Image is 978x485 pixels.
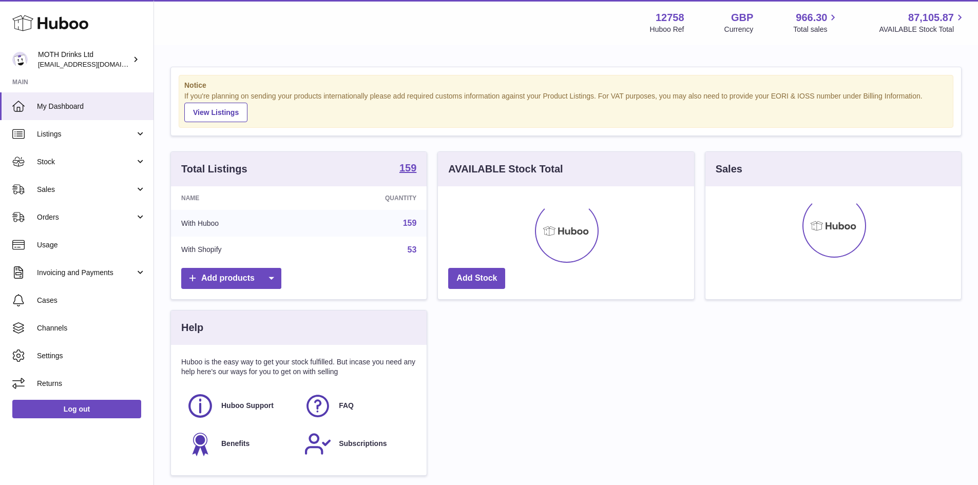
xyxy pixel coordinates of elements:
div: Currency [724,25,754,34]
td: With Shopify [171,237,309,263]
a: 159 [403,219,417,227]
h3: AVAILABLE Stock Total [448,162,563,176]
a: 53 [408,245,417,254]
span: Orders [37,212,135,222]
strong: Notice [184,81,948,90]
strong: GBP [731,11,753,25]
a: Huboo Support [186,392,294,420]
td: With Huboo [171,210,309,237]
a: 159 [399,163,416,175]
h3: Help [181,321,203,335]
a: 87,105.87 AVAILABLE Stock Total [879,11,966,34]
span: 87,105.87 [908,11,954,25]
h3: Sales [716,162,742,176]
span: Stock [37,157,135,167]
span: Sales [37,185,135,195]
span: AVAILABLE Stock Total [879,25,966,34]
span: Usage [37,240,146,250]
span: Cases [37,296,146,305]
span: Invoicing and Payments [37,268,135,278]
p: Huboo is the easy way to get your stock fulfilled. But incase you need any help here's our ways f... [181,357,416,377]
a: View Listings [184,103,247,122]
a: Add products [181,268,281,289]
th: Name [171,186,309,210]
span: FAQ [339,401,354,411]
span: Total sales [793,25,839,34]
img: orders@mothdrinks.com [12,52,28,67]
div: MOTH Drinks Ltd [38,50,130,69]
a: 966.30 Total sales [793,11,839,34]
a: Subscriptions [304,430,411,458]
span: My Dashboard [37,102,146,111]
span: Listings [37,129,135,139]
strong: 159 [399,163,416,173]
a: FAQ [304,392,411,420]
span: Benefits [221,439,250,449]
h3: Total Listings [181,162,247,176]
div: Huboo Ref [650,25,684,34]
span: Channels [37,323,146,333]
div: If you're planning on sending your products internationally please add required customs informati... [184,91,948,122]
a: Log out [12,400,141,418]
span: Settings [37,351,146,361]
th: Quantity [309,186,427,210]
a: Benefits [186,430,294,458]
a: Add Stock [448,268,505,289]
span: Subscriptions [339,439,387,449]
span: 966.30 [796,11,827,25]
strong: 12758 [656,11,684,25]
span: [EMAIL_ADDRESS][DOMAIN_NAME] [38,60,151,68]
span: Huboo Support [221,401,274,411]
span: Returns [37,379,146,389]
